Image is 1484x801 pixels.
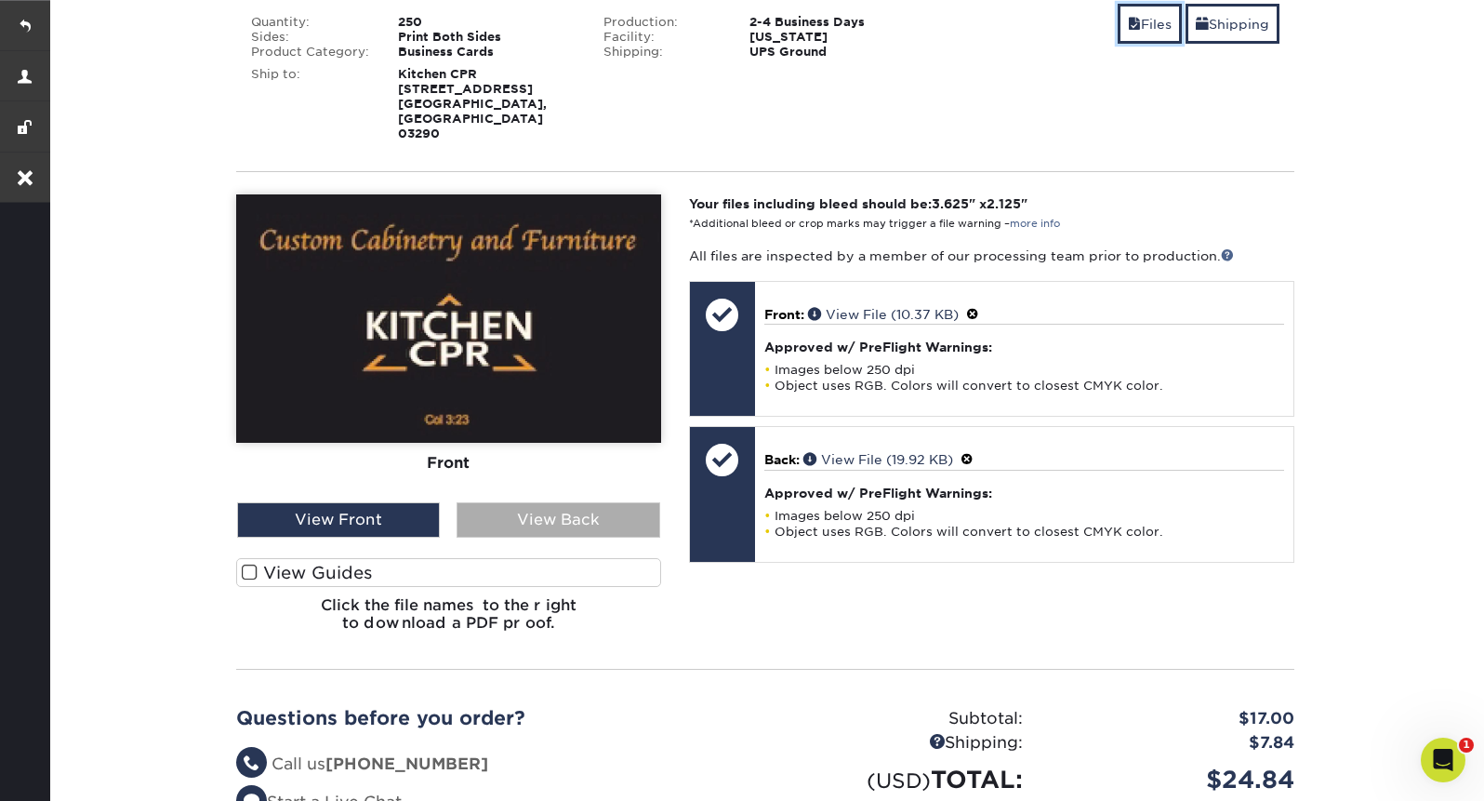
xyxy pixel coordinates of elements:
[764,486,1284,501] h4: Approved w/ PreFlight Warnings:
[590,45,736,60] div: Shipping:
[1186,4,1279,44] a: Shipping
[689,247,1294,265] p: All files are inspected by a member of our processing team prior to production.
[236,558,661,587] label: View Guides
[1128,17,1141,32] span: files
[689,196,1027,211] strong: Your files including bleed should be: " x "
[384,30,590,45] div: Print Both Sides
[1118,4,1182,44] a: Files
[764,307,804,322] span: Front:
[735,15,941,30] div: 2-4 Business Days
[590,30,736,45] div: Facility:
[689,218,1060,230] small: *Additional bleed or crop marks may trigger a file warning –
[803,452,953,467] a: View File (19.92 KB)
[1010,218,1060,230] a: more info
[764,362,1284,378] li: Images below 250 dpi
[237,15,384,30] div: Quantity:
[325,754,488,773] strong: [PHONE_NUMBER]
[765,731,1037,755] div: Shipping:
[237,67,384,141] div: Ship to:
[765,707,1037,731] div: Subtotal:
[237,502,440,538] div: View Front
[932,196,969,211] span: 3.625
[236,443,661,484] div: Front
[237,45,384,60] div: Product Category:
[764,340,1284,354] h4: Approved w/ PreFlight Warnings:
[398,67,547,140] strong: Kitchen CPR [STREET_ADDRESS] [GEOGRAPHIC_DATA], [GEOGRAPHIC_DATA] 03290
[765,762,1037,797] div: TOTAL:
[237,30,384,45] div: Sides:
[764,508,1284,524] li: Images below 250 dpi
[236,596,661,647] h6: Click the file names to the right to download a PDF proof.
[1196,17,1209,32] span: shipping
[1421,738,1465,782] iframe: Intercom live chat
[867,768,931,793] small: (USD)
[735,30,941,45] div: [US_STATE]
[384,15,590,30] div: 250
[764,452,800,467] span: Back:
[735,45,941,60] div: UPS Ground
[808,307,959,322] a: View File (10.37 KB)
[1037,762,1308,797] div: $24.84
[236,753,751,777] li: Call us
[457,502,659,538] div: View Back
[764,378,1284,394] li: Object uses RGB. Colors will convert to closest CMYK color.
[1037,707,1308,731] div: $17.00
[590,15,736,30] div: Production:
[987,196,1021,211] span: 2.125
[1037,731,1308,755] div: $7.84
[1459,738,1474,753] span: 1
[384,45,590,60] div: Business Cards
[764,524,1284,540] li: Object uses RGB. Colors will convert to closest CMYK color.
[236,707,751,729] h2: Questions before you order?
